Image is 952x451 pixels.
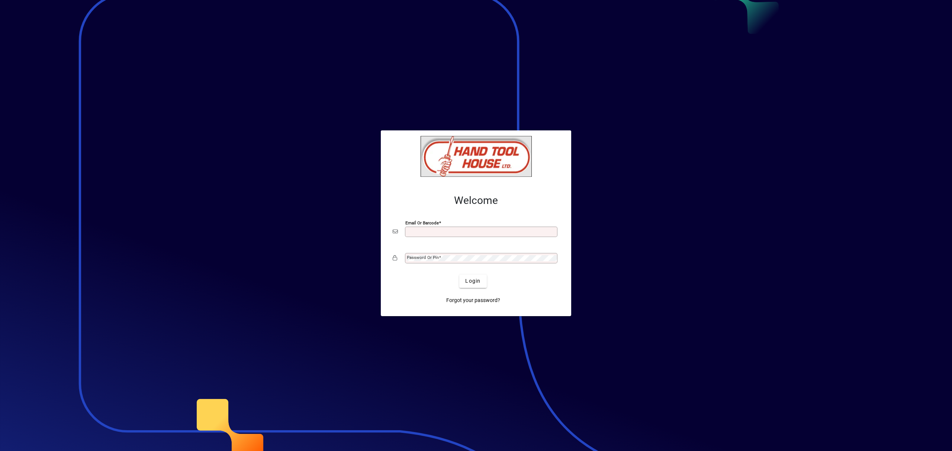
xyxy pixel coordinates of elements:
mat-label: Email or Barcode [405,220,439,225]
span: Forgot your password? [446,296,500,304]
span: Login [465,277,480,285]
button: Login [459,275,486,288]
h2: Welcome [393,194,559,207]
mat-label: Password or Pin [407,255,439,260]
a: Forgot your password? [443,294,503,307]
